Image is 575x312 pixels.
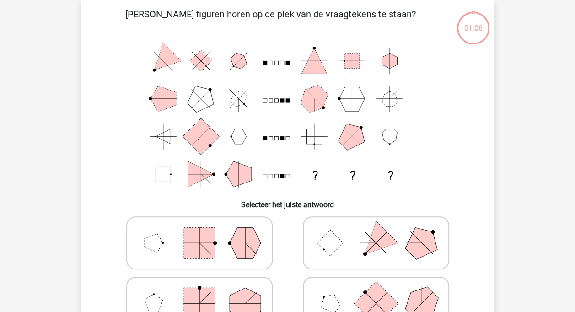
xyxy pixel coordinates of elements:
text: ? [350,169,355,183]
h6: Selecteer het juiste antwoord [96,193,479,209]
text: ? [312,169,317,183]
p: [PERSON_NAME] figuren horen op de plek van de vraagtekens te staan? [96,7,445,35]
text: ? [387,169,393,183]
div: 01:06 [456,11,490,34]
